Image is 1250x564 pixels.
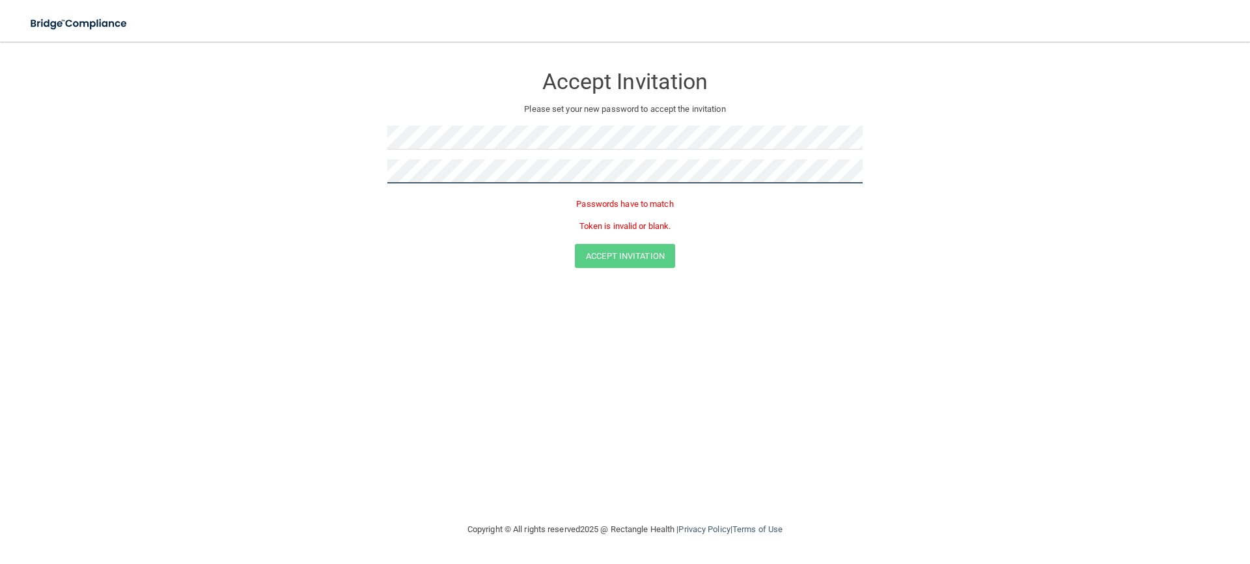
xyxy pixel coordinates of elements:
[387,509,863,550] div: Copyright © All rights reserved 2025 @ Rectangle Health | |
[678,524,730,534] a: Privacy Policy
[387,219,863,234] p: Token is invalid or blank.
[397,101,853,117] p: Please set your new password to accept the invitation
[387,70,863,94] h3: Accept Invitation
[732,524,783,534] a: Terms of Use
[387,196,863,212] p: Passwords have to match
[20,10,139,37] img: bridge_compliance_login_screen.278c3ca4.svg
[575,244,675,268] button: Accept Invitation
